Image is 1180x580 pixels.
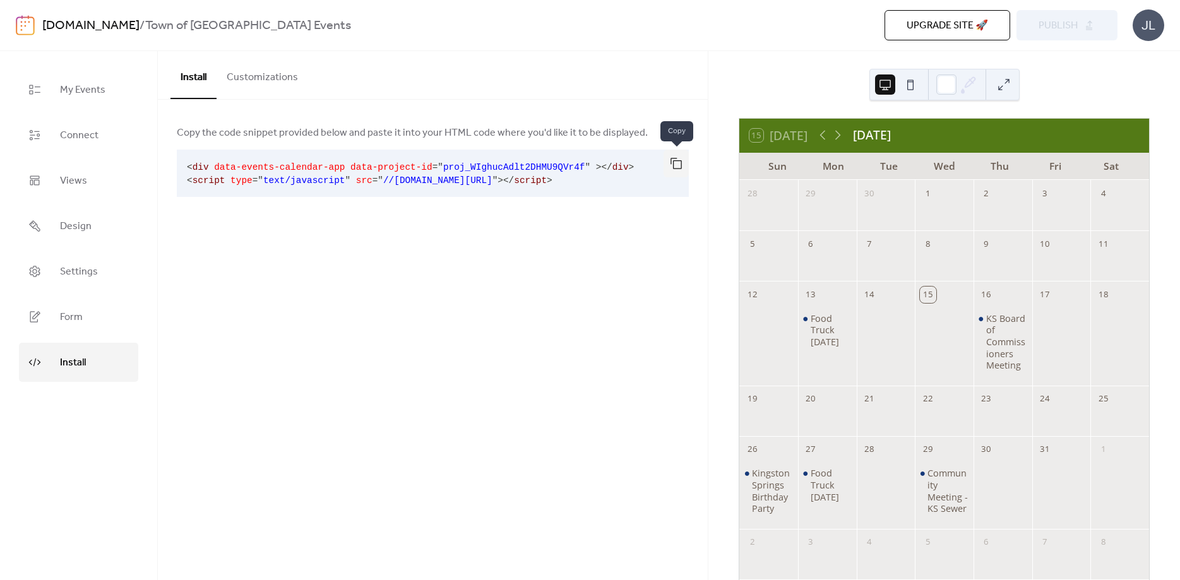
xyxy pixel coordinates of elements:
a: Form [19,297,138,336]
div: Food Truck [DATE] [811,313,852,348]
div: 26 [744,441,761,458]
div: 30 [978,441,994,458]
span: type [230,175,253,186]
a: Connect [19,115,138,155]
div: Sat [1083,153,1139,180]
div: 15 [920,287,936,303]
a: My Events [19,70,138,109]
div: 6 [978,534,994,550]
div: 10 [1037,236,1053,252]
div: 14 [861,287,878,303]
button: Customizations [217,51,308,98]
div: 20 [802,391,819,407]
div: Wed [917,153,972,180]
div: Tue [861,153,917,180]
span: script [514,175,547,186]
div: Sun [749,153,805,180]
span: > [498,175,503,186]
div: 29 [802,186,819,202]
div: 25 [1095,391,1112,407]
span: Views [60,171,87,191]
a: Install [19,343,138,382]
a: Views [19,161,138,200]
div: 28 [744,186,761,202]
span: Settings [60,262,98,282]
span: data-project-id [350,162,432,172]
span: > [547,175,552,186]
span: </ [503,175,514,186]
div: Food Truck Monday [798,313,857,348]
span: " [345,175,350,186]
span: Copy [660,121,693,141]
div: Food Truck [DATE] [811,468,852,503]
div: 4 [1095,186,1112,202]
span: = [432,162,438,172]
div: 23 [978,391,994,407]
span: Copy the code snippet provided below and paste it into your HTML code where you'd like it to be d... [177,126,648,141]
div: 3 [802,534,819,550]
div: Thu [972,153,1028,180]
span: script [193,175,225,186]
b: / [140,14,145,38]
span: </ [601,162,612,172]
a: Design [19,206,138,246]
div: Fri [1028,153,1083,180]
div: 12 [744,287,761,303]
div: 24 [1037,391,1053,407]
div: 8 [1095,534,1112,550]
div: Kingston Springs Birthday Party [739,468,798,515]
div: 27 [802,441,819,458]
div: Mon [805,153,861,180]
div: 19 [744,391,761,407]
span: " [585,162,590,172]
button: Upgrade site 🚀 [885,10,1010,40]
div: 5 [744,236,761,252]
span: Upgrade site 🚀 [907,18,988,33]
div: 21 [861,391,878,407]
a: [DOMAIN_NAME] [42,14,140,38]
span: proj_WIghucAdlt2DHMU9QVr4f [443,162,585,172]
span: My Events [60,80,105,100]
div: 1 [920,186,936,202]
span: = [372,175,378,186]
span: " [378,175,383,186]
span: text/javascript [263,175,345,186]
span: //[DOMAIN_NAME][URL] [383,175,492,186]
div: Community Meeting - KS Sewer [915,468,974,515]
button: Install [170,51,217,99]
div: 30 [861,186,878,202]
span: Form [60,307,83,328]
span: < [187,175,193,186]
div: 11 [1095,236,1112,252]
div: KS Board of Commissioners Meeting [974,313,1032,372]
div: 9 [978,236,994,252]
span: > [629,162,635,172]
span: > [596,162,602,172]
span: data-events-calendar-app [214,162,345,172]
div: 3 [1037,186,1053,202]
div: 8 [920,236,936,252]
div: 18 [1095,287,1112,303]
div: 7 [1037,534,1053,550]
span: " [258,175,263,186]
div: 4 [861,534,878,550]
div: 2 [744,534,761,550]
div: 1 [1095,441,1112,458]
img: logo [16,15,35,35]
div: 13 [802,287,819,303]
span: " [438,162,443,172]
div: 22 [920,391,936,407]
span: < [187,162,193,172]
span: " [492,175,498,186]
span: Connect [60,126,98,146]
div: Food Truck Monday [798,468,857,503]
div: 17 [1037,287,1053,303]
div: 5 [920,534,936,550]
span: div [612,162,629,172]
div: Kingston Springs Birthday Party [752,468,793,515]
span: Design [60,216,92,237]
div: Community Meeting - KS Sewer [927,468,968,515]
div: 7 [861,236,878,252]
b: Town of [GEOGRAPHIC_DATA] Events [145,14,351,38]
div: KS Board of Commissioners Meeting [986,313,1027,372]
